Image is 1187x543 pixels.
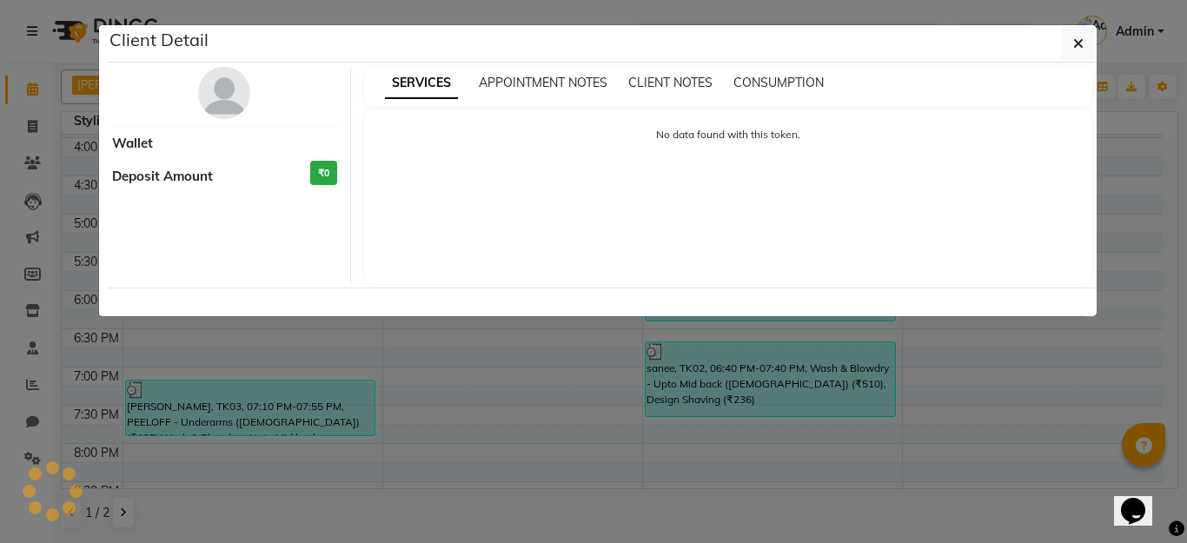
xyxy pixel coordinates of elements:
h5: Client Detail [109,27,209,53]
img: avatar [198,67,250,119]
h3: ₹0 [310,161,337,186]
p: No data found with this token. [381,127,1076,142]
span: CONSUMPTION [733,75,824,90]
span: Wallet [112,134,153,154]
span: Deposit Amount [112,167,213,187]
span: CLIENT NOTES [628,75,713,90]
iframe: chat widget [1114,473,1170,526]
span: APPOINTMENT NOTES [479,75,607,90]
span: SERVICES [385,68,458,99]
